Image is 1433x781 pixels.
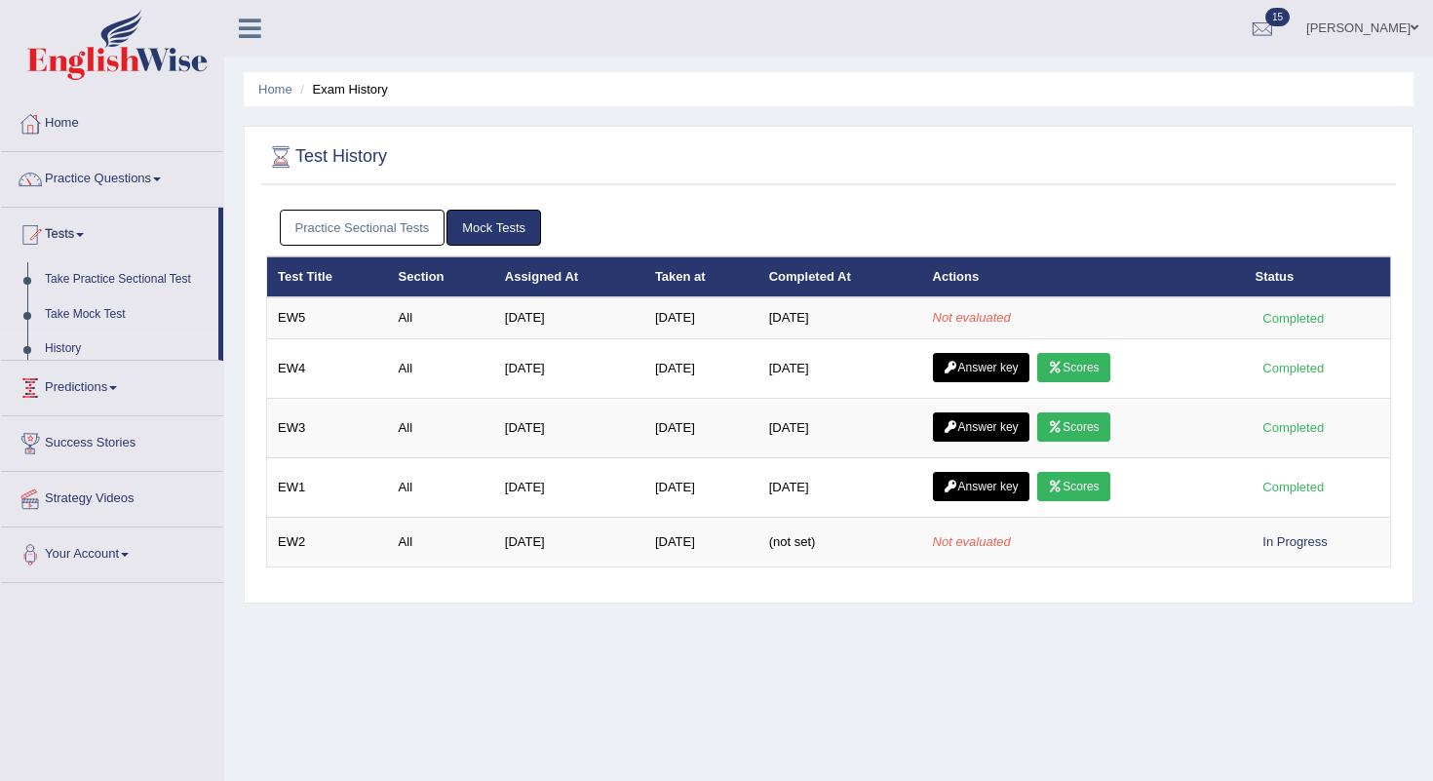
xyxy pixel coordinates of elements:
th: Section [388,256,494,297]
em: Not evaluated [933,534,1011,549]
td: [DATE] [758,398,922,457]
h2: Test History [266,142,387,172]
a: Home [1,97,223,145]
span: (not set) [769,534,816,549]
a: Practice Sectional Tests [280,210,445,246]
th: Test Title [267,256,388,297]
td: [DATE] [644,457,758,517]
th: Taken at [644,256,758,297]
a: Scores [1037,412,1109,442]
td: [DATE] [494,297,644,338]
td: [DATE] [644,398,758,457]
a: Scores [1037,353,1109,382]
td: [DATE] [494,398,644,457]
td: All [388,517,494,566]
td: EW5 [267,297,388,338]
div: Completed [1256,358,1332,378]
td: [DATE] [494,338,644,398]
td: All [388,457,494,517]
a: Predictions [1,361,223,410]
a: Take Practice Sectional Test [36,262,218,297]
td: All [388,398,494,457]
a: Home [258,82,292,97]
td: [DATE] [758,457,922,517]
th: Assigned At [494,256,644,297]
a: Strategy Videos [1,472,223,521]
a: Answer key [933,472,1029,501]
td: EW3 [267,398,388,457]
td: [DATE] [758,338,922,398]
div: In Progress [1256,531,1336,552]
td: EW1 [267,457,388,517]
td: EW4 [267,338,388,398]
a: Answer key [933,353,1029,382]
a: Success Stories [1,416,223,465]
td: EW2 [267,517,388,566]
div: Completed [1256,417,1332,438]
td: All [388,338,494,398]
td: [DATE] [644,517,758,566]
em: Not evaluated [933,310,1011,325]
li: Exam History [295,80,388,98]
div: Completed [1256,308,1332,329]
a: History [36,332,218,367]
td: [DATE] [494,457,644,517]
th: Status [1245,256,1391,297]
a: Scores [1037,472,1109,501]
td: [DATE] [494,517,644,566]
a: Practice Questions [1,152,223,201]
td: All [388,297,494,338]
a: Take Mock Test [36,297,218,332]
a: Your Account [1,527,223,576]
td: [DATE] [758,297,922,338]
div: Completed [1256,477,1332,497]
a: Mock Tests [446,210,541,246]
a: Tests [1,208,218,256]
th: Actions [922,256,1245,297]
th: Completed At [758,256,922,297]
span: 15 [1265,8,1290,26]
td: [DATE] [644,297,758,338]
a: Answer key [933,412,1029,442]
td: [DATE] [644,338,758,398]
